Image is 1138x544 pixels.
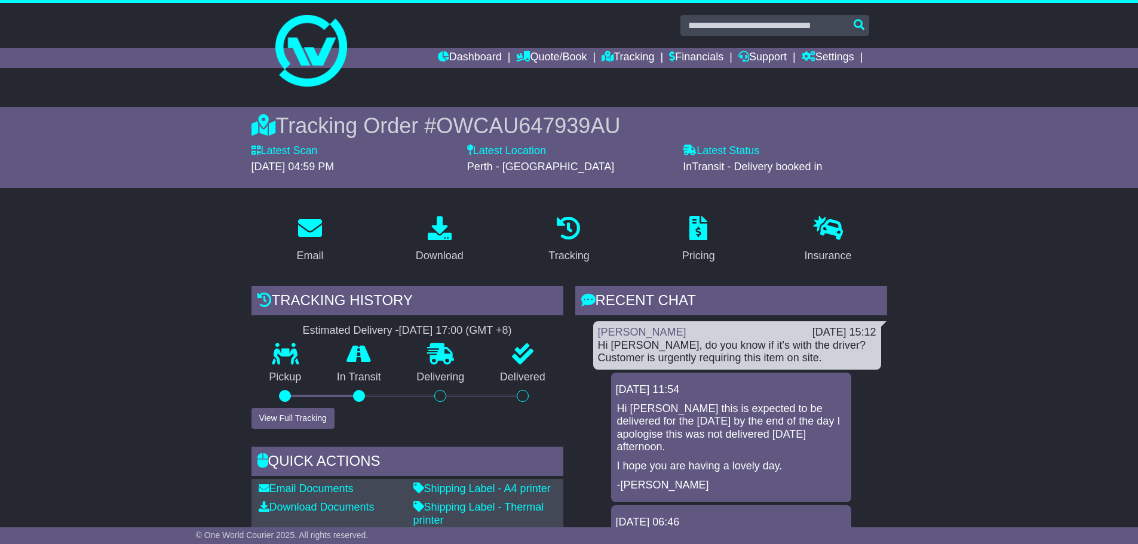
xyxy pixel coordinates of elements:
a: Download [408,212,471,268]
a: Shipping Label - A4 printer [413,482,551,494]
p: Pickup [251,371,320,384]
div: Download [416,248,464,264]
p: -[PERSON_NAME] [617,479,845,492]
span: OWCAU647939AU [436,113,620,138]
div: Email [296,248,323,264]
div: [DATE] 15:12 [812,326,876,339]
div: [DATE] 17:00 (GMT +8) [399,324,512,337]
div: Insurance [805,248,852,264]
a: Insurance [797,212,860,268]
label: Latest Location [467,145,546,158]
a: Financials [669,48,723,68]
span: InTransit - Delivery booked in [683,161,822,173]
div: [DATE] 11:54 [616,383,846,397]
div: Hi [PERSON_NAME], do you know if it's with the driver? Customer is urgently requiring this item o... [598,339,876,365]
label: Latest Scan [251,145,318,158]
p: Hi [PERSON_NAME] this is expected to be delivered for the [DATE] by the end of the day I apologis... [617,402,845,454]
label: Latest Status [683,145,759,158]
p: I hope you are having a lovely day. [617,460,845,473]
a: [PERSON_NAME] [598,326,686,338]
div: Tracking Order # [251,113,887,139]
a: Shipping Label - Thermal printer [413,501,544,526]
div: RECENT CHAT [575,286,887,318]
a: Support [738,48,787,68]
div: Tracking [548,248,589,264]
p: In Transit [319,371,399,384]
a: Email [289,212,331,268]
a: Quote/Book [516,48,587,68]
p: Delivering [399,371,483,384]
a: Download Documents [259,501,375,513]
span: Perth - [GEOGRAPHIC_DATA] [467,161,614,173]
div: Pricing [682,248,715,264]
a: Dashboard [438,48,502,68]
span: [DATE] 04:59 PM [251,161,335,173]
div: [DATE] 06:46 [616,516,846,529]
div: Tracking history [251,286,563,318]
a: Pricing [674,212,723,268]
div: Quick Actions [251,447,563,479]
p: Delivered [482,371,563,384]
button: View Full Tracking [251,408,335,429]
a: Tracking [602,48,654,68]
a: Tracking [541,212,597,268]
div: Estimated Delivery - [251,324,563,337]
a: Settings [802,48,854,68]
a: Email Documents [259,482,354,494]
span: © One World Courier 2025. All rights reserved. [196,530,369,540]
